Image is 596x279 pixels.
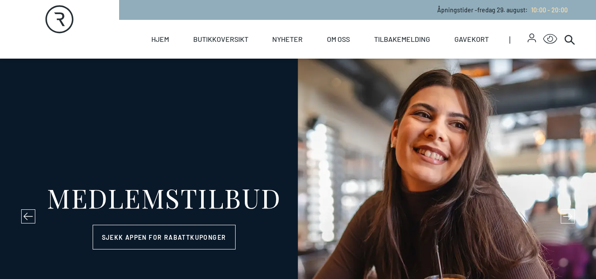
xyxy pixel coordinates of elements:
[437,5,568,15] p: Åpningstider - fredag 29. august :
[327,20,350,59] a: Om oss
[543,32,557,46] button: Open Accessibility Menu
[509,20,528,59] span: |
[47,184,281,211] div: MEDLEMSTILBUD
[193,20,248,59] a: Butikkoversikt
[272,20,303,59] a: Nyheter
[374,20,430,59] a: Tilbakemelding
[528,6,568,14] a: 10:00 - 20:00
[151,20,169,59] a: Hjem
[454,20,489,59] a: Gavekort
[531,6,568,14] span: 10:00 - 20:00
